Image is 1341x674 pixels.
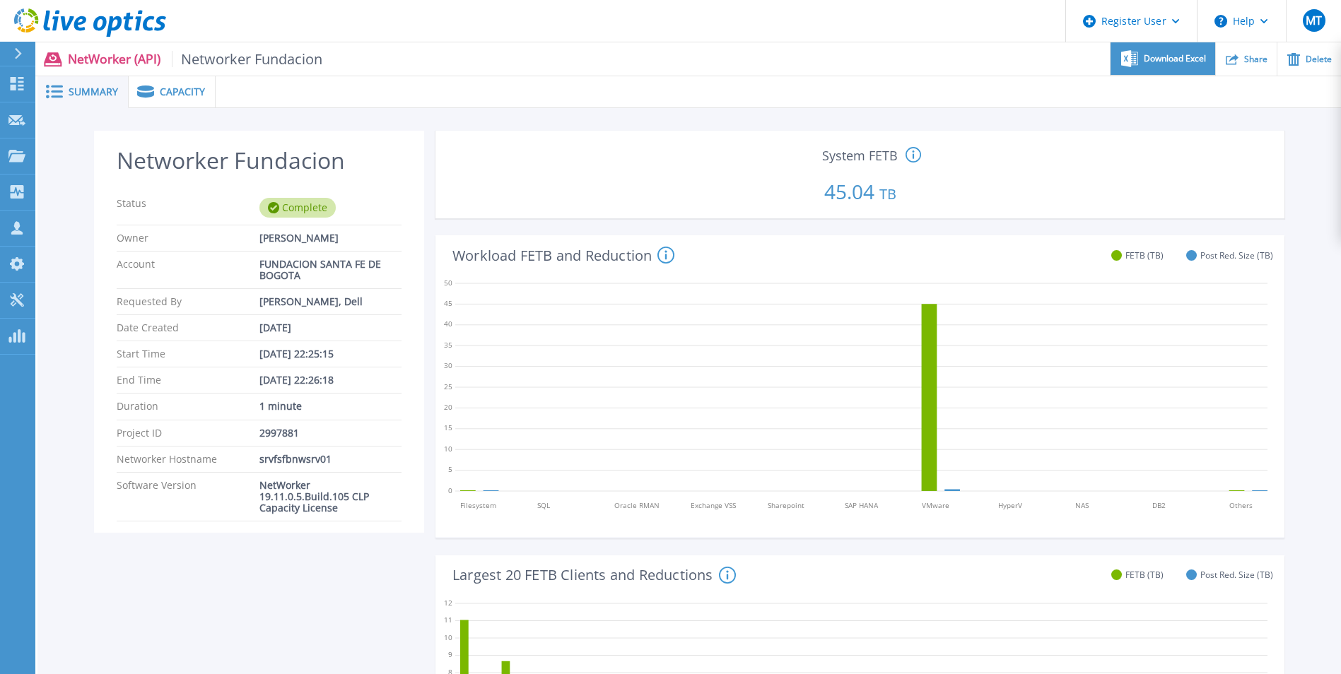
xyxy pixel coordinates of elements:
p: End Time [117,374,259,386]
span: System FETB [822,149,898,162]
text: 10 [444,632,452,642]
tspan: Sharepoint [768,500,804,510]
tspan: NAS [1075,500,1089,510]
span: Delete [1306,55,1332,64]
text: 9 [448,649,452,659]
span: Post Red. Size (TB) [1200,569,1273,580]
span: FETB (TB) [1125,250,1164,261]
p: NetWorker (API) [68,51,323,67]
tspan: Oracle RMAN [614,500,660,510]
tspan: Others [1229,500,1253,510]
p: Duration [117,401,259,412]
tspan: VMware [922,500,949,510]
h4: Workload FETB and Reduction [452,247,674,264]
text: 5 [448,465,452,475]
p: Software Version [117,480,259,514]
text: 30 [444,361,452,371]
tspan: SQL [537,500,550,510]
text: 12 [444,597,452,607]
text: 0 [448,485,452,495]
div: Complete [259,198,336,218]
text: 10 [444,444,452,454]
div: [DATE] [259,322,402,333]
span: Share [1244,55,1267,64]
tspan: Filesystem [460,500,496,510]
text: 11 [444,615,452,625]
p: Requested By [117,296,259,307]
text: 20 [444,402,452,412]
p: Project ID [117,427,259,439]
div: FUNDACION SANTA FE DE BOGOTA [259,259,402,281]
text: 40 [444,319,452,329]
div: 1 minute [259,401,402,412]
div: NetWorker 19.11.0.5.Build.105 CLP Capacity License [259,480,402,514]
span: MT [1306,15,1322,26]
text: 35 [444,340,452,350]
div: [PERSON_NAME] [259,232,402,244]
text: 25 [444,382,452,391]
text: 50 [444,278,452,288]
span: Summary [69,87,118,97]
div: [PERSON_NAME], Dell [259,296,402,307]
p: 45.04 [441,165,1279,213]
div: [DATE] 22:25:15 [259,348,402,360]
tspan: SAP HANA [845,500,879,510]
p: Networker Hostname [117,454,259,465]
h2: Networker Fundacion [117,148,402,174]
tspan: Exchange VSS [691,500,736,510]
div: [DATE] 22:26:18 [259,374,402,386]
span: Download Excel [1144,54,1206,63]
span: Capacity [160,87,205,97]
p: Status [117,198,259,218]
span: FETB (TB) [1125,569,1164,580]
p: Start Time [117,348,259,360]
tspan: HyperV [998,500,1022,510]
h4: Largest 20 FETB Clients and Reductions [452,567,736,584]
div: srvfsfbnwsrv01 [259,454,402,465]
p: Owner [117,232,259,244]
text: 15 [444,423,452,433]
tspan: DB2 [1152,500,1166,510]
span: TB [879,184,896,203]
text: 45 [444,298,452,308]
p: Account [117,259,259,281]
span: Post Red. Size (TB) [1200,250,1273,261]
div: 2997881 [259,427,402,439]
p: Date Created [117,322,259,333]
span: Networker Fundacion [172,51,323,67]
